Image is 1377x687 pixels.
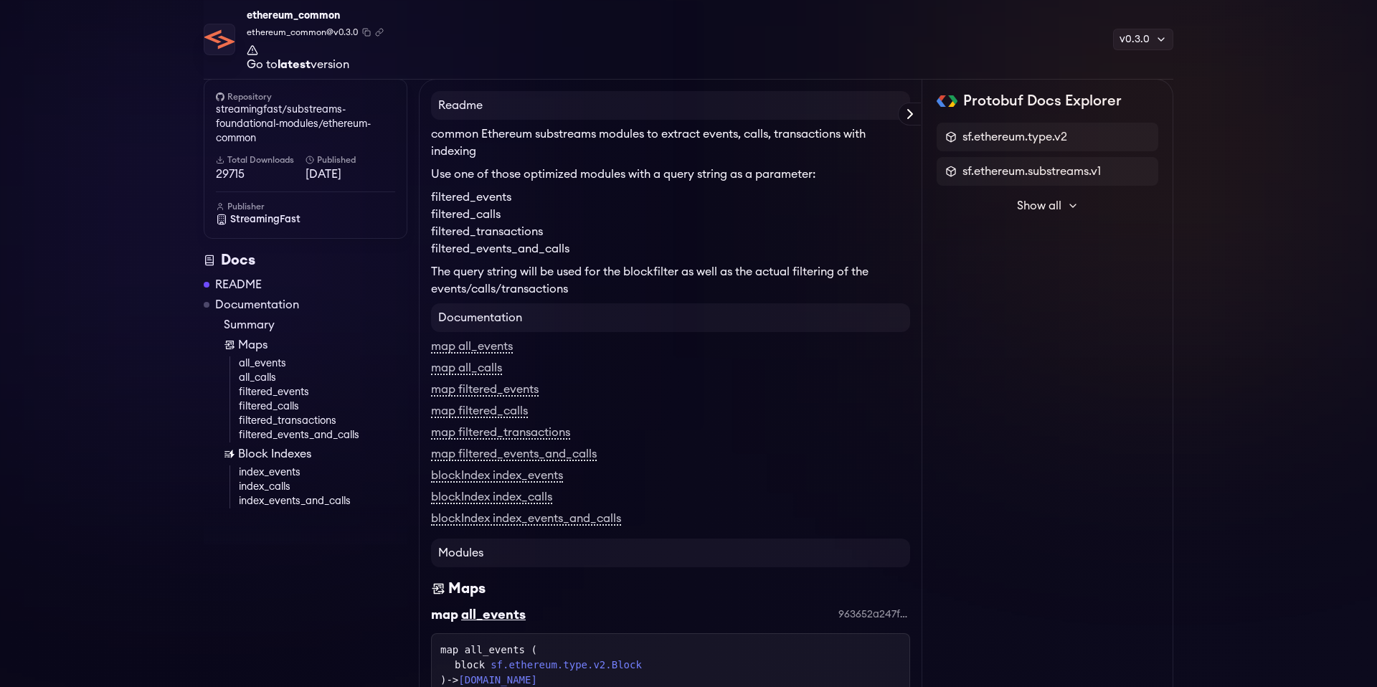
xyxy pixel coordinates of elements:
[431,491,552,504] a: blockIndex index_calls
[247,44,384,70] a: Go tolatestversion
[838,607,910,622] div: 963652a247fd23d0823dde62d21ae54c783b6073
[239,414,407,428] a: filtered_transactions
[431,605,458,625] div: map
[963,91,1122,111] h2: Protobuf Docs Explorer
[431,125,910,160] p: common Ethereum substreams modules to extract events, calls, transactions with indexing
[216,103,395,146] a: streamingfast/substreams-foundational-modules/ethereum-common
[448,579,486,599] div: Maps
[306,166,395,183] span: [DATE]
[239,371,407,385] a: all_calls
[224,336,407,354] a: Maps
[239,480,407,494] a: index_calls
[216,154,306,166] h6: Total Downloads
[431,240,910,257] li: filtered_events_and_calls
[239,385,407,399] a: filtered_events
[937,191,1158,220] button: Show all
[239,494,407,508] a: index_events_and_calls
[362,28,371,37] button: Copy package name and version
[431,513,621,526] a: blockIndex index_events_and_calls
[431,470,563,483] a: blockIndex index_events
[962,128,1067,146] span: sf.ethereum.type.v2
[431,362,502,375] a: map all_calls
[278,59,311,70] strong: latest
[431,303,910,332] h4: Documentation
[239,356,407,371] a: all_events
[1113,29,1173,50] div: v0.3.0
[216,91,395,103] h6: Repository
[216,93,224,101] img: github
[446,674,536,686] span: ->
[431,384,539,397] a: map filtered_events
[458,674,537,686] a: [DOMAIN_NAME]
[431,263,910,298] p: The query string will be used for the blockfilter as well as the actual filtering of the events/c...
[204,250,407,270] div: Docs
[230,212,301,227] span: StreamingFast
[204,24,235,55] img: Package Logo
[306,154,395,166] h6: Published
[239,465,407,480] a: index_events
[431,579,445,599] img: Maps icon
[455,658,901,673] div: block
[215,276,262,293] a: README
[491,658,642,673] a: sf.ethereum.type.v2.Block
[1017,197,1061,214] span: Show all
[375,28,384,37] button: Copy .spkg link to clipboard
[431,166,910,183] p: Use one of those optimized modules with a query string as a parameter:
[431,405,528,418] a: map filtered_calls
[431,223,910,240] li: filtered_transactions
[239,399,407,414] a: filtered_calls
[431,189,910,206] li: filtered_events
[224,316,407,333] a: Summary
[431,91,910,120] h4: Readme
[937,95,957,107] img: Protobuf
[215,296,299,313] a: Documentation
[224,445,407,463] a: Block Indexes
[239,428,407,442] a: filtered_events_and_calls
[962,163,1101,180] span: sf.ethereum.substreams.v1
[431,341,513,354] a: map all_events
[224,339,235,351] img: Map icon
[247,26,358,39] span: ethereum_common@v0.3.0
[247,6,384,26] div: ethereum_common
[216,166,306,183] span: 29715
[431,539,910,567] h4: Modules
[461,605,526,625] div: all_events
[431,448,597,461] a: map filtered_events_and_calls
[431,427,570,440] a: map filtered_transactions
[224,448,235,460] img: Block Index icon
[216,201,395,212] h6: Publisher
[431,206,910,223] li: filtered_calls
[216,212,395,227] a: StreamingFast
